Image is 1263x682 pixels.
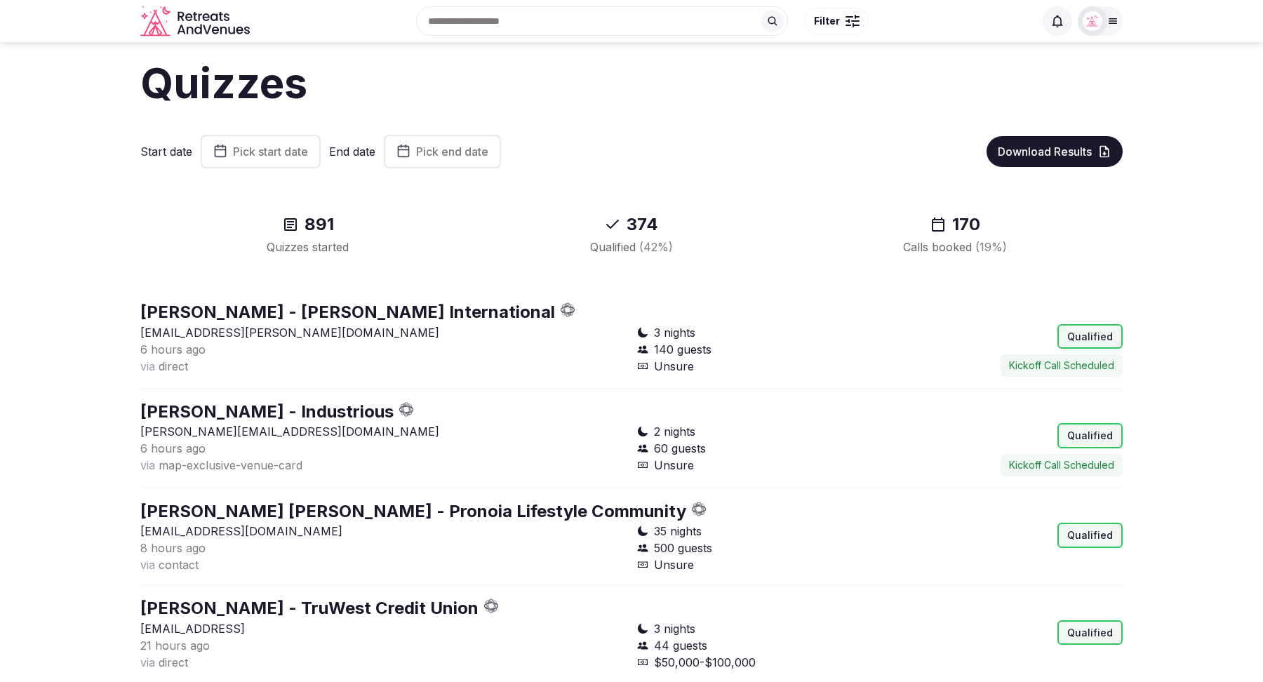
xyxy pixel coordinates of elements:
button: Download Results [987,136,1123,167]
button: Kickoff Call Scheduled [1001,354,1123,377]
span: Download Results [998,145,1092,159]
button: Kickoff Call Scheduled [1001,454,1123,476]
span: ( 19 %) [975,240,1007,254]
div: Unsure [637,457,874,474]
div: 170 [810,213,1100,236]
span: 2 nights [654,423,695,440]
a: Visit the homepage [140,6,253,37]
button: 6 hours ago [140,440,206,457]
button: 21 hours ago [140,637,210,654]
label: Start date [140,144,192,159]
span: 44 guests [654,637,707,654]
div: Qualified [1057,523,1123,548]
span: 3 nights [654,324,695,341]
div: Qualified [1057,620,1123,646]
div: 891 [163,213,453,236]
span: 3 nights [654,620,695,637]
div: Qualified [1057,324,1123,349]
span: Pick start date [233,145,308,159]
span: Pick end date [416,145,488,159]
div: Qualified [1057,423,1123,448]
span: direct [159,655,188,669]
span: map-exclusive-venue-card [159,458,302,472]
span: via [140,655,155,669]
span: 6 hours ago [140,342,206,356]
span: 6 hours ago [140,441,206,455]
label: End date [329,144,375,159]
a: [PERSON_NAME] - Industrious [140,401,394,422]
div: Quizzes started [163,239,453,255]
span: via [140,458,155,472]
span: contact [159,558,199,572]
div: 374 [486,213,776,236]
div: Unsure [637,358,874,375]
span: 35 nights [654,523,702,540]
img: Matt Grant Oakes [1083,11,1102,31]
span: 140 guests [654,341,711,358]
span: via [140,359,155,373]
button: [PERSON_NAME] - Industrious [140,400,394,424]
button: 8 hours ago [140,540,206,556]
span: via [140,558,155,572]
svg: Retreats and Venues company logo [140,6,253,37]
a: [PERSON_NAME] - TruWest Credit Union [140,598,479,618]
div: Qualified [486,239,776,255]
div: $50,000-$100,000 [637,654,874,671]
button: Pick start date [201,135,321,168]
a: [PERSON_NAME] - [PERSON_NAME] International [140,302,555,322]
button: 6 hours ago [140,341,206,358]
button: Pick end date [384,135,501,168]
span: 21 hours ago [140,638,210,653]
div: Calls booked [810,239,1100,255]
p: [EMAIL_ADDRESS][DOMAIN_NAME] [140,523,626,540]
button: [PERSON_NAME] - [PERSON_NAME] International [140,300,555,324]
h1: Quizzes [140,53,1123,112]
span: direct [159,359,188,373]
span: Filter [814,14,840,28]
button: [PERSON_NAME] - TruWest Credit Union [140,596,479,620]
p: [EMAIL_ADDRESS][PERSON_NAME][DOMAIN_NAME] [140,324,626,341]
button: [PERSON_NAME] [PERSON_NAME] - Pronoia Lifestyle Community [140,500,686,523]
p: [PERSON_NAME][EMAIL_ADDRESS][DOMAIN_NAME] [140,423,626,440]
p: [EMAIL_ADDRESS] [140,620,626,637]
div: Unsure [637,556,874,573]
span: ( 42 %) [639,240,673,254]
span: 8 hours ago [140,541,206,555]
span: 500 guests [654,540,712,556]
a: [PERSON_NAME] [PERSON_NAME] - Pronoia Lifestyle Community [140,501,686,521]
span: 60 guests [654,440,706,457]
button: Filter [805,8,869,34]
